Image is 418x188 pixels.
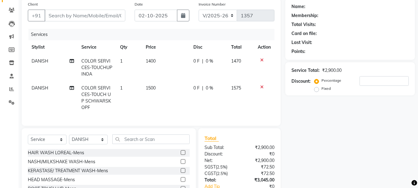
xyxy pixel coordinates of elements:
[200,170,239,177] div: ( )
[116,40,142,54] th: Qty
[291,39,312,46] div: Last Visit:
[291,67,320,74] div: Service Total:
[206,85,213,91] span: 0 %
[28,10,45,21] button: +91
[239,144,279,151] div: ₹2,900.00
[190,40,227,54] th: Disc
[227,40,254,54] th: Total
[291,78,311,85] div: Discount:
[291,3,305,10] div: Name:
[81,58,112,77] span: COLOR SERVICES-TOUCHUP INOA
[200,144,239,151] div: Sub Total:
[200,164,239,170] div: ( )
[231,85,241,91] span: 1575
[28,159,95,165] div: NASHI/MILKSHAKE WASH-Mens
[78,40,116,54] th: Service
[146,58,156,64] span: 1400
[120,85,123,91] span: 1
[142,40,190,54] th: Price
[321,86,331,91] label: Fixed
[205,135,219,142] span: Total
[120,58,123,64] span: 1
[146,85,156,91] span: 1500
[199,2,226,7] label: Invoice Number
[239,151,279,157] div: ₹0
[291,30,317,37] div: Card on file:
[239,170,279,177] div: ₹72.50
[205,171,216,176] span: CGST
[200,157,239,164] div: Net:
[217,171,226,176] span: 2.5%
[291,12,318,19] div: Membership:
[322,67,342,74] div: ₹2,900.00
[200,177,239,183] div: Total:
[28,29,279,40] div: Services
[239,164,279,170] div: ₹72.50
[291,48,305,55] div: Points:
[202,58,203,64] span: |
[205,164,216,170] span: SGST
[28,168,108,174] div: KERASTASE/ TREATMENT WASH-Mens
[200,151,239,157] div: Discount:
[206,58,213,64] span: 0 %
[28,2,38,7] label: Client
[254,40,274,54] th: Action
[45,10,125,21] input: Search by Name/Mobile/Email/Code
[32,58,48,64] span: DANISH
[135,2,143,7] label: Date
[239,177,279,183] div: ₹3,045.00
[321,78,341,83] label: Percentage
[28,177,75,183] div: HEAD MASSAGE-Mens
[32,85,48,91] span: DANISH
[231,58,241,64] span: 1470
[28,150,84,156] div: HAIR WASH LOREAL-Mens
[193,85,200,91] span: 0 F
[239,157,279,164] div: ₹2,900.00
[193,58,200,64] span: 0 F
[217,164,226,169] span: 2.5%
[112,134,190,144] input: Search or Scan
[202,85,203,91] span: |
[291,21,316,28] div: Total Visits:
[81,85,111,110] span: COLOR SERVICES-TOUCH UP SCHWARSKOPF
[28,40,78,54] th: Stylist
